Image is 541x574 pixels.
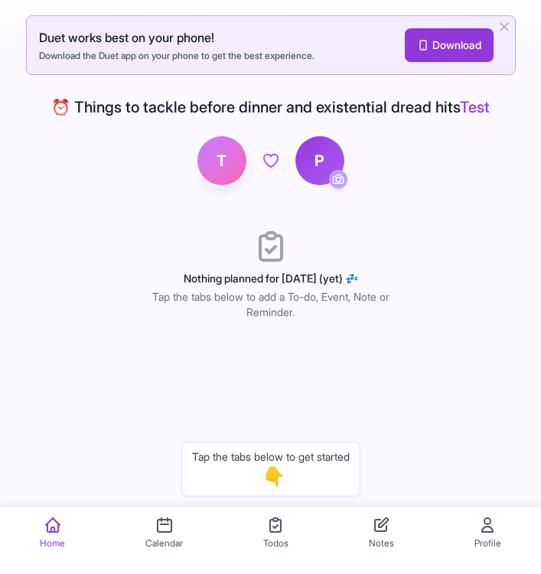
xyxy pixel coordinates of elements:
span: Profile [474,537,501,550]
span: Calendar [145,537,183,550]
span: Notes [369,537,394,550]
a: Calendar [130,507,198,574]
a: Notes [354,507,409,574]
p: Download the Duet app on your phone to get the best experience. [39,50,314,62]
span: Todos [263,537,288,550]
span: T [217,150,227,171]
a: Todos [248,507,304,574]
h4: ⏰ Things to tackle before dinner and existential dread hits [51,96,490,118]
p: Tap the tabs below to get started [192,449,350,489]
span: Test [460,98,490,116]
a: Profile [459,507,517,574]
h3: Nothing planned for [DATE] (yet) 💤 [148,271,393,286]
p: Tap the tabs below to add a To-do, Event, Note or Reminder. [148,289,393,320]
a: Home [24,507,80,574]
p: Duet works best on your phone! [39,28,314,47]
span: P [314,150,324,171]
span: Home [40,537,65,550]
span: 👇 [262,465,285,489]
a: Download [405,28,494,62]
